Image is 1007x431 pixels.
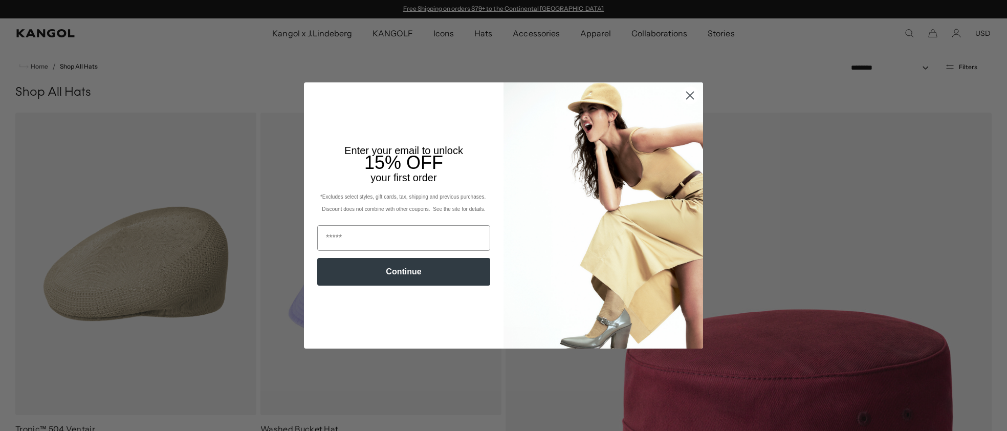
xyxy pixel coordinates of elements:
button: Continue [317,258,490,286]
input: Email [317,225,490,251]
span: Enter your email to unlock [344,145,463,156]
span: your first order [370,172,436,183]
span: *Excludes select styles, gift cards, tax, shipping and previous purchases. Discount does not comb... [320,194,487,212]
button: Close dialog [681,87,699,104]
img: 93be19ad-e773-4382-80b9-c9d740c9197f.jpeg [503,82,703,349]
span: 15% OFF [364,152,443,173]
